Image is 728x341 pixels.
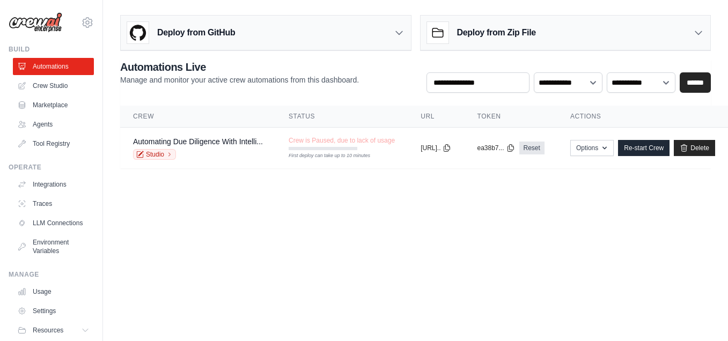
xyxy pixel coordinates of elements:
p: Manage and monitor your active crew automations from this dashboard. [120,75,359,85]
a: Studio [133,149,176,160]
span: Crew is Paused, due to lack of usage [289,136,395,145]
a: Tool Registry [13,135,94,152]
h3: Deploy from Zip File [457,26,536,39]
a: LLM Connections [13,214,94,232]
div: Manage [9,270,94,279]
th: Status [276,106,408,128]
div: Build [9,45,94,54]
div: First deploy can take up to 10 minutes [289,152,357,160]
h2: Automations Live [120,60,359,75]
button: ea38b7... [477,144,514,152]
a: Crew Studio [13,77,94,94]
a: Integrations [13,176,94,193]
a: Settings [13,302,94,320]
a: Agents [13,116,94,133]
button: Options [570,140,614,156]
h3: Deploy from GitHub [157,26,235,39]
img: Logo [9,12,62,33]
a: Usage [13,283,94,300]
a: Reset [519,142,545,154]
a: Re-start Crew [618,140,670,156]
a: Automating Due Diligence With Intelli... [133,137,263,146]
th: Actions [557,106,728,128]
th: Crew [120,106,276,128]
span: Resources [33,326,63,335]
a: Marketplace [13,97,94,114]
th: Token [464,106,557,128]
th: URL [408,106,464,128]
img: GitHub Logo [127,22,149,43]
a: Automations [13,58,94,75]
a: Traces [13,195,94,212]
a: Delete [674,140,715,156]
a: Environment Variables [13,234,94,260]
button: Resources [13,322,94,339]
div: Operate [9,163,94,172]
